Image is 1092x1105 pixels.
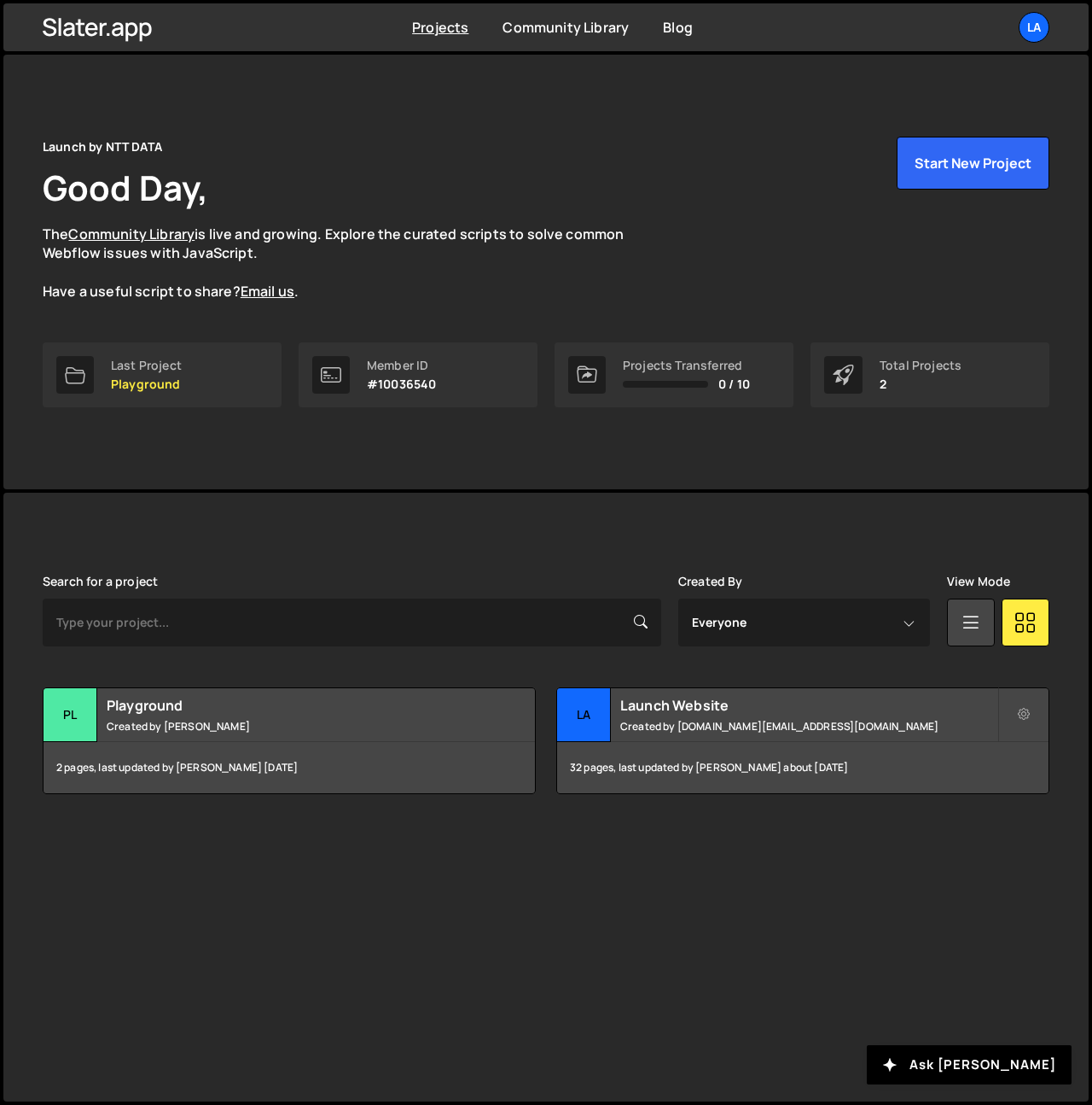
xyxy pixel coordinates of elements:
[557,688,611,742] div: La
[412,18,468,37] a: Projects
[107,696,484,715] h2: Playground
[718,377,750,391] span: 0 / 10
[107,719,484,734] small: Created by [PERSON_NAME]
[867,1045,1072,1085] button: Ask [PERSON_NAME]
[947,575,1010,588] label: View Mode
[43,225,657,301] p: The is live and growing. Explore the curated scripts to solve common Webflow issues with JavaScri...
[678,575,743,588] label: Created By
[43,164,208,211] h1: Good Day,
[556,687,1049,794] a: La Launch Website Created by [DOMAIN_NAME][EMAIL_ADDRESS][DOMAIN_NAME] 32 pages, last updated by ...
[43,342,282,407] a: Last Project Playground
[367,377,436,391] p: #10036540
[44,688,97,742] div: Pl
[557,742,1048,793] div: 32 pages, last updated by [PERSON_NAME] about [DATE]
[44,742,535,793] div: 2 pages, last updated by [PERSON_NAME] [DATE]
[880,377,961,391] p: 2
[1019,12,1049,43] a: La
[111,377,182,391] p: Playground
[663,18,693,37] a: Blog
[43,137,162,157] div: Launch by NTT DATA
[43,575,158,588] label: Search for a project
[897,137,1049,190] button: Start New Project
[880,359,961,372] div: Total Projects
[502,18,629,37] a: Community Library
[241,282,294,301] a: Email us
[43,599,661,646] input: Type your project...
[43,687,536,794] a: Pl Playground Created by [PERSON_NAME] 2 pages, last updated by [PERSON_NAME] [DATE]
[68,225,195,243] a: Community Library
[620,719,997,734] small: Created by [DOMAIN_NAME][EMAIL_ADDRESS][DOMAIN_NAME]
[620,696,997,715] h2: Launch Website
[367,359,436,372] div: Member ID
[111,359,182,372] div: Last Project
[623,359,750,372] div: Projects Transferred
